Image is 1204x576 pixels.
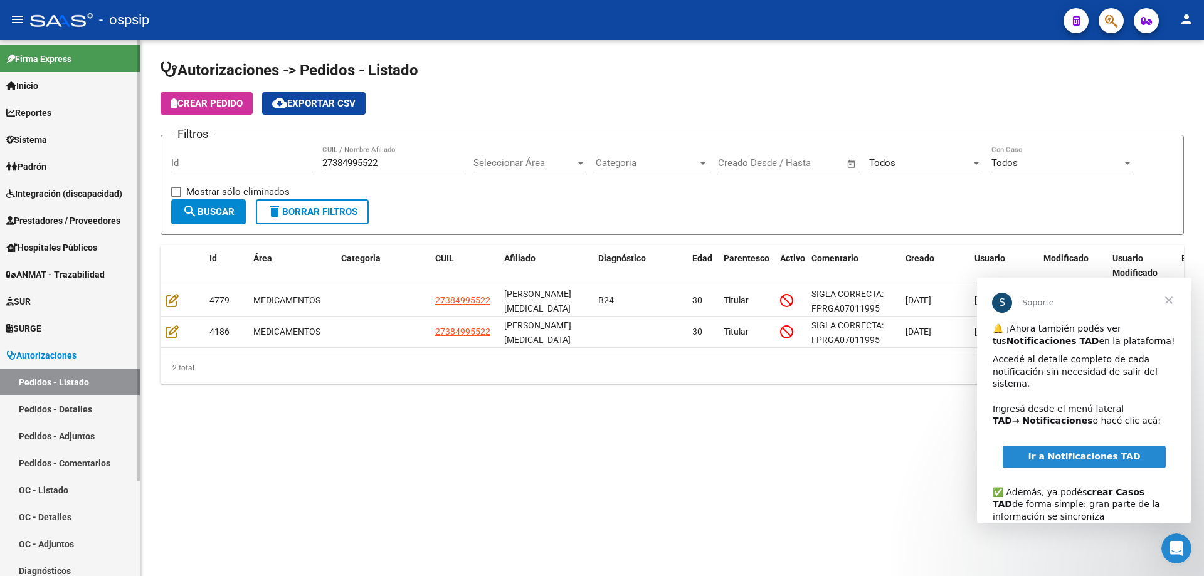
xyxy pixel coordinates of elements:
[806,245,900,286] datatable-header-cell: Comentario
[504,289,571,313] span: [PERSON_NAME][MEDICAL_DATA]
[596,157,697,169] span: Categoria
[182,206,235,217] span: Buscar
[719,245,775,286] datatable-header-cell: Parentesco
[906,295,931,305] span: [DATE]
[262,92,366,115] button: Exportar CSV
[991,157,1018,169] span: Todos
[209,253,217,263] span: Id
[504,253,536,263] span: Afiliado
[598,295,614,305] span: B24
[811,289,885,470] span: SIGLA CORRECTA: FPRGA07011995 Médico Tratante: [PERSON_NAME] electrónico: [EMAIL_ADDRESS][DOMAIN_...
[6,241,97,254] span: Hospitales Públicos
[161,92,253,115] button: Crear Pedido
[341,253,381,263] span: Categoria
[209,327,230,337] span: 4186
[253,253,272,263] span: Área
[171,199,246,224] button: Buscar
[906,327,931,337] span: [DATE]
[974,253,1005,263] span: Usuario
[780,157,841,169] input: Fecha fin
[6,160,46,174] span: Padrón
[504,320,571,345] span: [PERSON_NAME][MEDICAL_DATA]
[869,157,895,169] span: Todos
[6,187,122,201] span: Integración (discapacidad)
[161,352,1184,384] div: 2 total
[6,348,77,362] span: Autorizaciones
[780,253,805,263] span: Activo
[256,199,369,224] button: Borrar Filtros
[171,125,214,143] h3: Filtros
[161,61,418,79] span: Autorizaciones -> Pedidos - Listado
[267,204,282,219] mat-icon: delete
[775,245,806,286] datatable-header-cell: Activo
[473,157,575,169] span: Seleccionar Área
[1107,245,1176,286] datatable-header-cell: Usuario Modificado
[1043,253,1089,263] span: Modificado
[267,206,357,217] span: Borrar Filtros
[336,245,430,286] datatable-header-cell: Categoria
[724,327,749,337] span: Titular
[10,12,25,27] mat-icon: menu
[182,204,198,219] mat-icon: search
[692,253,712,263] span: Edad
[906,253,934,263] span: Creado
[1179,12,1194,27] mat-icon: person
[253,327,320,337] span: MEDICAMENTOS
[974,327,1042,337] span: [PERSON_NAME]
[1161,533,1191,563] iframe: Intercom live chat
[811,253,858,263] span: Comentario
[16,196,199,282] div: ✅ Además, ya podés de forma simple: gran parte de la información se sincroniza automáticamente y ...
[6,322,41,335] span: SURGE
[969,245,1038,286] datatable-header-cell: Usuario
[171,98,243,109] span: Crear Pedido
[272,98,356,109] span: Exportar CSV
[209,295,230,305] span: 4779
[6,133,47,147] span: Sistema
[1038,245,1107,286] datatable-header-cell: Modificado
[724,253,769,263] span: Parentesco
[204,245,248,286] datatable-header-cell: Id
[435,253,454,263] span: CUIL
[499,245,593,286] datatable-header-cell: Afiliado
[6,214,120,228] span: Prestadores / Proveedores
[6,295,31,308] span: SUR
[6,79,38,93] span: Inicio
[272,95,287,110] mat-icon: cloud_download
[687,245,719,286] datatable-header-cell: Edad
[598,253,646,263] span: Diagnóstico
[435,295,490,305] span: 27384995522
[6,52,71,66] span: Firma Express
[6,268,105,281] span: ANMAT - Trazabilidad
[430,245,499,286] datatable-header-cell: CUIL
[6,106,51,120] span: Reportes
[718,157,769,169] input: Fecha inicio
[248,245,336,286] datatable-header-cell: Área
[845,157,859,171] button: Open calendar
[99,6,149,34] span: - ospsip
[253,295,320,305] span: MEDICAMENTOS
[186,184,290,199] span: Mostrar sólo eliminados
[724,295,749,305] span: Titular
[692,327,702,337] span: 30
[900,245,969,286] datatable-header-cell: Creado
[435,327,490,337] span: 27384995522
[977,278,1191,523] iframe: Intercom live chat mensaje
[811,320,885,501] span: SIGLA CORRECTA: FPRGA07011995 Médico Tratante: [PERSON_NAME] electrónico: [EMAIL_ADDRESS][DOMAIN_...
[692,295,702,305] span: 30
[1112,253,1158,278] span: Usuario Modificado
[593,245,687,286] datatable-header-cell: Diagnóstico
[974,295,1042,305] span: [PERSON_NAME]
